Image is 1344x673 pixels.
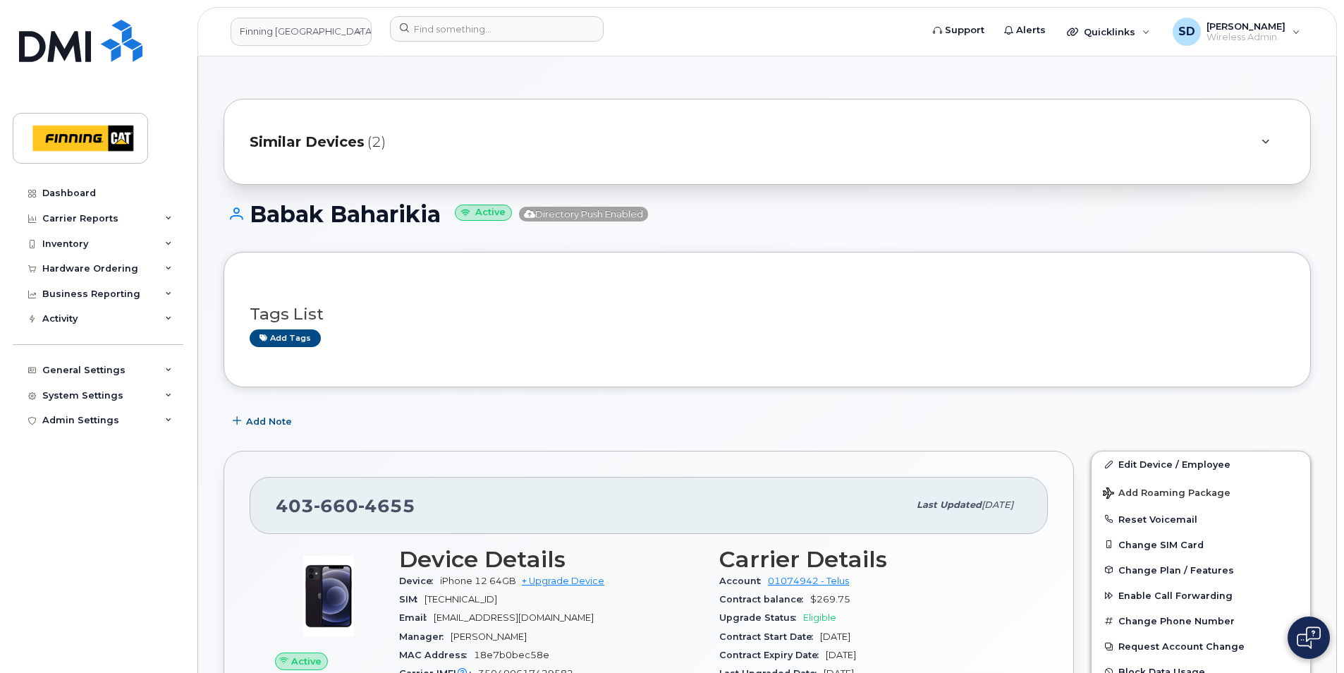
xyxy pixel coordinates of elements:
[1297,626,1321,649] img: Open chat
[224,408,304,434] button: Add Note
[367,132,386,152] span: (2)
[399,576,440,586] span: Device
[1092,532,1310,557] button: Change SIM Card
[768,576,849,586] a: 01074942 - Telus
[719,650,826,660] span: Contract Expiry Date
[803,612,836,623] span: Eligible
[1092,478,1310,507] button: Add Roaming Package
[291,655,322,668] span: Active
[399,650,474,660] span: MAC Address
[1092,633,1310,659] button: Request Account Change
[246,415,292,428] span: Add Note
[424,594,497,605] span: [TECHNICAL_ID]
[719,631,820,642] span: Contract Start Date
[1092,608,1310,633] button: Change Phone Number
[719,576,768,586] span: Account
[250,329,321,347] a: Add tags
[826,650,856,660] span: [DATE]
[719,547,1022,572] h3: Carrier Details
[1118,564,1234,575] span: Change Plan / Features
[810,594,850,605] span: $269.75
[276,495,415,516] span: 403
[224,202,1311,226] h1: Babak Baharikia
[250,305,1285,323] h3: Tags List
[440,576,516,586] span: iPhone 12 64GB
[455,205,512,221] small: Active
[917,499,982,510] span: Last updated
[358,495,415,516] span: 4655
[250,132,365,152] span: Similar Devices
[399,594,424,605] span: SIM
[1103,487,1230,501] span: Add Roaming Package
[519,207,648,222] span: Directory Push Enabled
[451,631,527,642] span: [PERSON_NAME]
[522,576,604,586] a: + Upgrade Device
[1092,451,1310,477] a: Edit Device / Employee
[1092,557,1310,583] button: Change Plan / Features
[314,495,358,516] span: 660
[1092,583,1310,608] button: Enable Call Forwarding
[982,499,1013,510] span: [DATE]
[399,612,434,623] span: Email
[719,612,803,623] span: Upgrade Status
[719,594,810,605] span: Contract balance
[1092,507,1310,532] button: Reset Voicemail
[1118,590,1233,601] span: Enable Call Forwarding
[820,631,850,642] span: [DATE]
[474,650,549,660] span: 18e7b0bec58e
[286,554,371,638] img: image20231002-4137094-4ke690.jpeg
[399,547,702,572] h3: Device Details
[399,631,451,642] span: Manager
[434,612,594,623] span: [EMAIL_ADDRESS][DOMAIN_NAME]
